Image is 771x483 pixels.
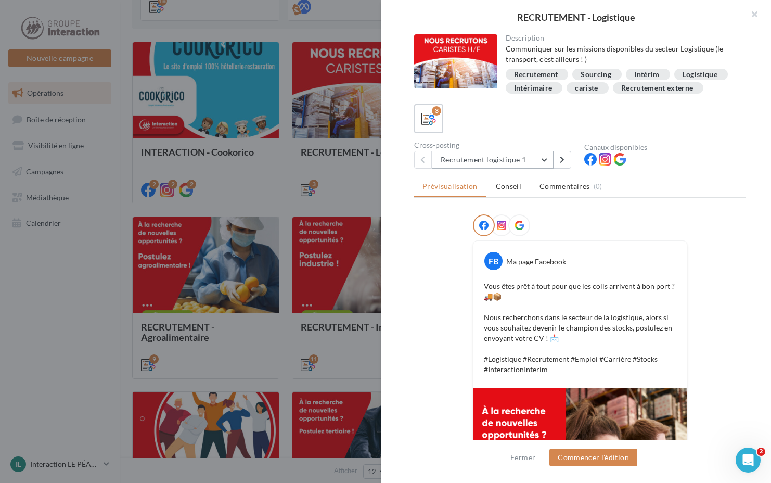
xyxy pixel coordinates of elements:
iframe: Intercom live chat [736,448,761,473]
button: Recrutement logistique 1 [432,151,554,169]
span: (0) [594,182,602,190]
div: Canaux disponibles [584,144,746,151]
div: cariste [575,84,598,92]
div: Communiquer sur les missions disponibles du secteur Logistique (le transport, c'est ailleurs ! ) [506,44,738,65]
div: Description [506,34,738,42]
div: Logistique [683,71,718,79]
div: FB [484,252,503,270]
div: 3 [432,106,441,116]
div: Cross-posting [414,142,576,149]
div: Intérim [634,71,659,79]
span: 2 [757,448,765,456]
div: Recrutement [514,71,558,79]
div: RECRUTEMENT - Logistique [397,12,754,22]
button: Commencer l'édition [549,449,637,466]
p: Vous êtes prêt à tout pour que les colis arrivent à bon port ? 🚚📦 Nous recherchons dans le secteu... [484,281,676,375]
div: Intérimaire [514,84,552,92]
button: Fermer [506,451,539,464]
div: Sourcing [581,71,611,79]
div: Ma page Facebook [506,257,566,267]
span: Commentaires [539,181,589,192]
span: Conseil [496,182,521,190]
div: Recrutement externe [621,84,693,92]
